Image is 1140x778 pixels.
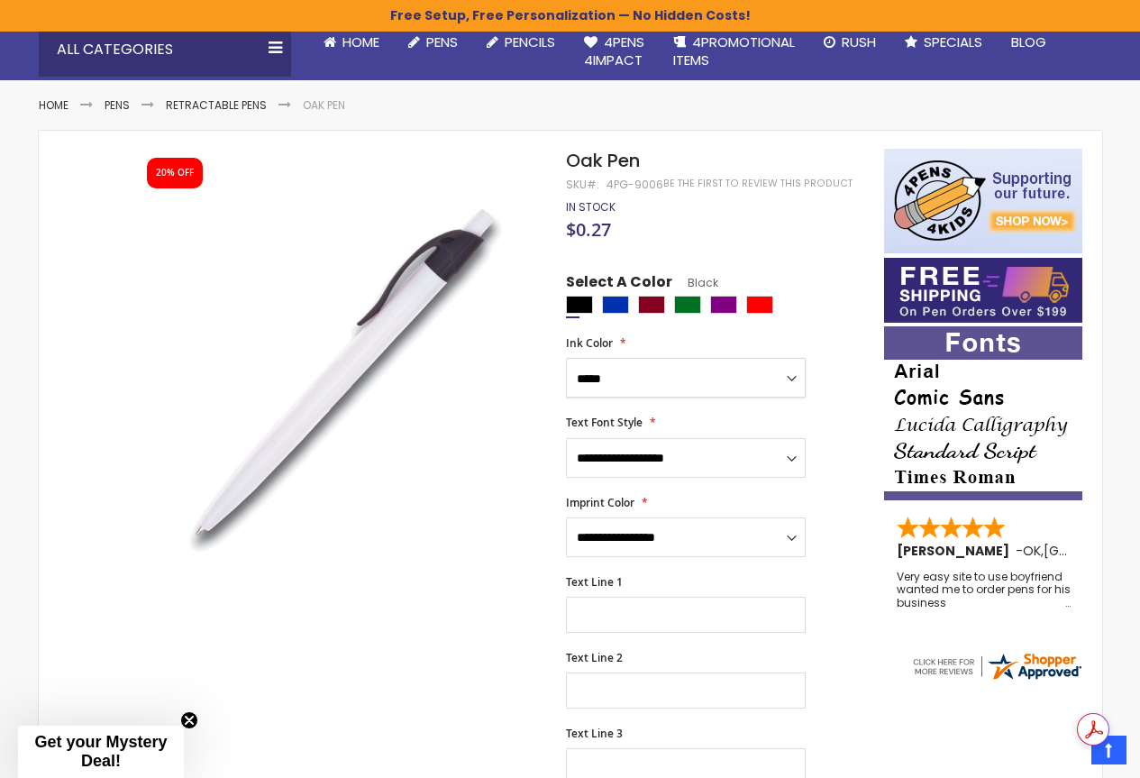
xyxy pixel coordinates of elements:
span: Text Line 2 [566,650,623,665]
a: Pens [394,23,472,62]
span: Pencils [505,32,555,51]
span: Oak Pen [566,148,640,173]
div: Very easy site to use boyfriend wanted me to order pens for his business [897,571,1072,609]
span: 4PROMOTIONAL ITEMS [673,32,795,69]
span: $0.27 [566,217,611,242]
div: Get your Mystery Deal!Close teaser [18,726,184,778]
span: Ink Color [566,335,613,351]
span: Text Line 3 [566,726,623,741]
img: 4pens 4 kids [884,149,1082,253]
span: [PERSON_NAME] [897,542,1016,560]
span: Imprint Color [566,495,634,510]
a: Pens [105,97,130,113]
a: Home [309,23,394,62]
div: Blue [602,296,629,314]
a: 4Pens4impact [570,23,659,81]
a: Home [39,97,68,113]
a: 4pens.com certificate URL [910,671,1083,686]
div: 4PG-9006 [606,178,663,192]
span: Text Font Style [566,415,643,430]
a: Retractable Pens [166,97,267,113]
strong: SKU [566,177,599,192]
span: Select A Color [566,272,672,297]
a: Specials [890,23,997,62]
div: All Categories [39,23,291,77]
a: Be the first to review this product [663,177,853,190]
a: Pencils [472,23,570,62]
span: In stock [566,199,616,215]
span: Black [672,275,718,290]
img: oak_side_black_1_1.jpg [131,175,543,587]
div: Green [674,296,701,314]
img: Free shipping on orders over $199 [884,258,1082,323]
img: 4pens.com widget logo [910,650,1083,682]
div: 20% OFF [156,167,194,179]
span: Get your Mystery Deal! [34,733,167,770]
span: Pens [426,32,458,51]
a: Blog [997,23,1061,62]
span: OK [1023,542,1041,560]
a: 4PROMOTIONALITEMS [659,23,809,81]
img: font-personalization-examples [884,326,1082,500]
button: Close teaser [180,711,198,729]
a: Rush [809,23,890,62]
span: 4Pens 4impact [584,32,644,69]
span: Specials [924,32,982,51]
span: Home [342,32,379,51]
div: Purple [710,296,737,314]
span: Rush [842,32,876,51]
a: Top [1091,736,1126,764]
div: Availability [566,200,616,215]
div: Burgundy [638,296,665,314]
div: Red [746,296,773,314]
li: Oak Pen [303,98,345,113]
div: Black [566,296,593,314]
span: Blog [1011,32,1046,51]
span: Text Line 1 [566,574,623,590]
